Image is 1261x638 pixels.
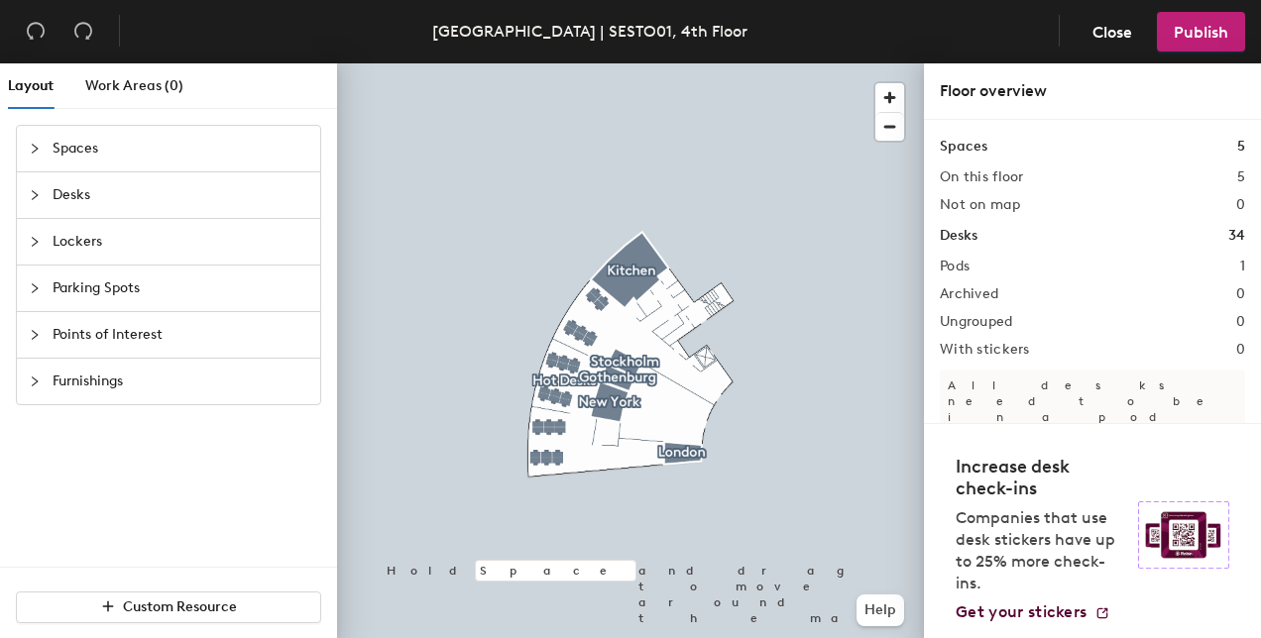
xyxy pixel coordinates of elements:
button: Help [857,594,904,626]
span: Publish [1174,23,1228,42]
h1: 5 [1237,136,1245,158]
h2: 0 [1236,286,1245,302]
button: Undo (⌘ + Z) [16,12,56,52]
span: Furnishings [53,359,308,404]
h2: Not on map [940,197,1020,213]
span: Points of Interest [53,312,308,358]
button: Custom Resource [16,591,321,623]
span: collapsed [29,189,41,201]
span: collapsed [29,329,41,341]
h2: Archived [940,286,998,302]
h2: 0 [1236,197,1245,213]
p: All desks need to be in a pod before saving [940,370,1245,465]
h2: 0 [1236,314,1245,330]
div: Floor overview [940,79,1245,103]
span: Close [1092,23,1132,42]
a: Get your stickers [956,602,1110,622]
button: Publish [1157,12,1245,52]
h1: Desks [940,225,977,247]
span: collapsed [29,375,41,387]
span: collapsed [29,282,41,294]
p: Companies that use desk stickers have up to 25% more check-ins. [956,507,1126,594]
div: [GEOGRAPHIC_DATA] | SESTO01, 4th Floor [432,19,747,44]
h2: 1 [1240,259,1245,274]
h1: Spaces [940,136,987,158]
h2: 0 [1236,342,1245,358]
button: Close [1076,12,1149,52]
img: Sticker logo [1138,501,1229,569]
button: Redo (⌘ + ⇧ + Z) [63,12,103,52]
span: Parking Spots [53,266,308,311]
span: Desks [53,172,308,218]
span: Work Areas (0) [85,77,183,94]
span: Spaces [53,126,308,171]
span: collapsed [29,143,41,155]
h2: Pods [940,259,970,274]
span: Custom Resource [123,598,237,615]
h4: Increase desk check-ins [956,456,1126,499]
h2: Ungrouped [940,314,1013,330]
span: Layout [8,77,54,94]
h2: 5 [1237,169,1245,185]
h1: 34 [1228,225,1245,247]
span: Lockers [53,219,308,265]
span: collapsed [29,236,41,248]
h2: With stickers [940,342,1030,358]
h2: On this floor [940,169,1024,185]
span: Get your stickers [956,602,1087,621]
